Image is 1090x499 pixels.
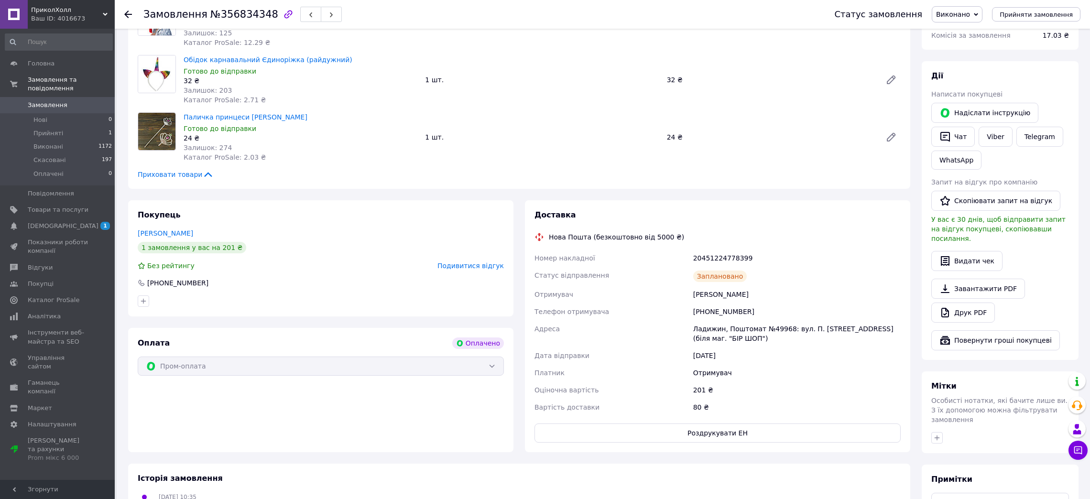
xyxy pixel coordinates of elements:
[691,347,903,364] div: [DATE]
[184,56,352,64] a: Обідок карнавальний Єдиноріжка (райдужний)
[28,436,88,463] span: [PERSON_NAME] та рахунки
[138,170,214,179] span: Приховати товари
[31,6,103,14] span: ПриколХолл
[534,254,595,262] span: Номер накладної
[109,116,112,124] span: 0
[28,420,76,429] span: Налаштування
[31,14,115,23] div: Ваш ID: 4016673
[28,59,54,68] span: Головна
[931,32,1011,39] span: Комісія за замовлення
[146,278,209,288] div: [PHONE_NUMBER]
[931,178,1037,186] span: Запит на відгук про компанію
[882,70,901,89] a: Редагувати
[28,328,88,346] span: Інструменти веб-майстра та SEO
[184,29,232,37] span: Залишок: 125
[28,238,88,255] span: Показники роботи компанії
[534,403,599,411] span: Вартість доставки
[1043,32,1069,39] span: 17.03 ₴
[421,73,663,87] div: 1 шт.
[184,125,256,132] span: Готово до відправки
[184,96,266,104] span: Каталог ProSale: 2.71 ₴
[931,127,975,147] button: Чат
[100,222,110,230] span: 1
[534,386,599,394] span: Оціночна вартість
[979,127,1012,147] a: Viber
[33,156,66,164] span: Скасовані
[28,379,88,396] span: Гаманець компанії
[931,330,1060,350] button: Повернути гроші покупцеві
[931,279,1025,299] a: Завантажити PDF
[210,9,278,20] span: №356834348
[834,10,922,19] div: Статус замовлення
[33,170,64,178] span: Оплачені
[931,103,1038,123] button: Надіслати інструкцію
[138,55,175,93] img: Обідок карнавальний Єдиноріжка (райдужний)
[138,338,170,347] span: Оплата
[184,76,417,86] div: 32 ₴
[546,232,687,242] div: Нова Пошта (безкоштовно від 5000 ₴)
[138,242,246,253] div: 1 замовлення у вас на 201 ₴
[109,129,112,138] span: 1
[931,90,1003,98] span: Написати покупцеві
[931,216,1066,242] span: У вас є 30 днів, щоб відправити запит на відгук покупцеві, скопіювавши посилання.
[184,133,417,143] div: 24 ₴
[124,10,132,19] div: Повернутися назад
[184,153,266,161] span: Каталог ProSale: 2.03 ₴
[138,474,223,483] span: Історія замовлення
[693,271,747,282] div: Заплановано
[184,113,307,121] a: Паличка принцеси [PERSON_NAME]
[33,129,63,138] span: Прийняті
[33,116,47,124] span: Нові
[28,206,88,214] span: Товари та послуги
[691,286,903,303] div: [PERSON_NAME]
[28,354,88,371] span: Управління сайтом
[534,369,565,377] span: Платник
[1000,11,1073,18] span: Прийняти замовлення
[931,151,981,170] a: WhatsApp
[691,381,903,399] div: 201 ₴
[28,296,79,304] span: Каталог ProSale
[98,142,112,151] span: 1172
[1068,441,1088,460] button: Чат з покупцем
[184,144,232,152] span: Залишок: 274
[931,251,1003,271] button: Видати чек
[691,249,903,267] div: 20451224778399
[184,87,232,94] span: Залишок: 203
[184,67,256,75] span: Готово до відправки
[534,271,609,279] span: Статус відправлення
[437,262,504,270] span: Подивитися відгук
[421,130,663,144] div: 1 шт.
[882,128,901,147] a: Редагувати
[28,312,61,321] span: Аналітика
[534,423,901,443] button: Роздрукувати ЕН
[534,308,609,315] span: Телефон отримувача
[143,9,207,20] span: Замовлення
[28,280,54,288] span: Покупці
[691,399,903,416] div: 80 ₴
[691,303,903,320] div: [PHONE_NUMBER]
[534,291,573,298] span: Отримувач
[102,156,112,164] span: 197
[534,210,576,219] span: Доставка
[28,76,115,93] span: Замовлення та повідомлення
[138,113,175,150] img: Паличка принцеси Феї
[691,364,903,381] div: Отримувач
[184,39,270,46] span: Каталог ProSale: 12.29 ₴
[534,325,560,333] span: Адреса
[28,101,67,109] span: Замовлення
[931,191,1060,211] button: Скопіювати запит на відгук
[931,71,943,80] span: Дії
[1016,127,1063,147] a: Telegram
[28,189,74,198] span: Повідомлення
[534,352,589,359] span: Дата відправки
[691,320,903,347] div: Ладижин, Поштомат №49968: вул. П. [STREET_ADDRESS] (біля маг. "БІР ШОП")
[28,263,53,272] span: Відгуки
[663,130,878,144] div: 24 ₴
[5,33,113,51] input: Пошук
[452,337,504,349] div: Оплачено
[28,454,88,462] div: Prom мікс 6 000
[931,397,1068,423] span: Особисті нотатки, які бачите лише ви. З їх допомогою можна фільтрувати замовлення
[28,404,52,412] span: Маркет
[931,303,995,323] a: Друк PDF
[28,222,98,230] span: [DEMOGRAPHIC_DATA]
